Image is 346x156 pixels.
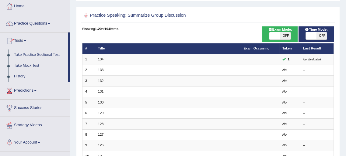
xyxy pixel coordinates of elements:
[98,79,103,83] a: 132
[303,27,330,32] span: Time Mode:
[0,32,68,48] a: Tests
[82,26,334,31] div: Showing of items.
[82,65,95,75] td: 2
[303,111,331,116] div: –
[98,133,103,136] a: 127
[303,100,331,105] div: –
[82,140,95,151] td: 9
[82,54,95,65] td: 1
[303,122,331,127] div: –
[104,27,110,31] b: 194
[303,68,331,73] div: –
[286,57,292,62] span: You can still take this question
[0,82,70,97] a: Predictions
[98,57,103,61] a: 134
[243,46,269,50] a: Exam Occurring
[282,133,287,136] em: No
[11,60,68,71] a: Take Mock Test
[282,143,287,147] em: No
[11,49,68,60] a: Take Practice Sectional Test
[316,32,327,39] span: OFF
[262,26,298,42] div: Show exams occurring in exams
[82,86,95,97] td: 4
[280,32,291,39] span: OFF
[0,15,70,30] a: Practice Questions
[82,12,238,19] h2: Practice Speaking: Summarize Group Discussion
[82,97,95,108] td: 5
[82,43,95,54] th: #
[82,129,95,140] td: 8
[0,100,70,115] a: Success Stories
[303,89,331,94] div: –
[282,90,287,93] em: No
[95,43,241,54] th: Title
[303,58,321,61] small: Not Evaluated
[303,79,331,83] div: –
[282,68,287,72] em: No
[282,111,287,115] em: No
[98,68,103,72] a: 133
[82,119,95,129] td: 7
[282,122,287,126] em: No
[0,117,70,132] a: Strategy Videos
[11,71,68,82] a: History
[279,43,300,54] th: Taken
[98,100,103,104] a: 130
[0,134,70,149] a: Your Account
[98,122,103,126] a: 128
[95,27,102,31] b: 1-20
[282,79,287,83] em: No
[282,100,287,104] em: No
[82,76,95,86] td: 3
[303,132,331,137] div: –
[300,43,334,54] th: Last Result
[266,27,294,32] span: Exam Mode:
[303,143,331,148] div: –
[98,111,103,115] a: 129
[98,90,103,93] a: 131
[98,143,103,147] a: 126
[82,108,95,118] td: 6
